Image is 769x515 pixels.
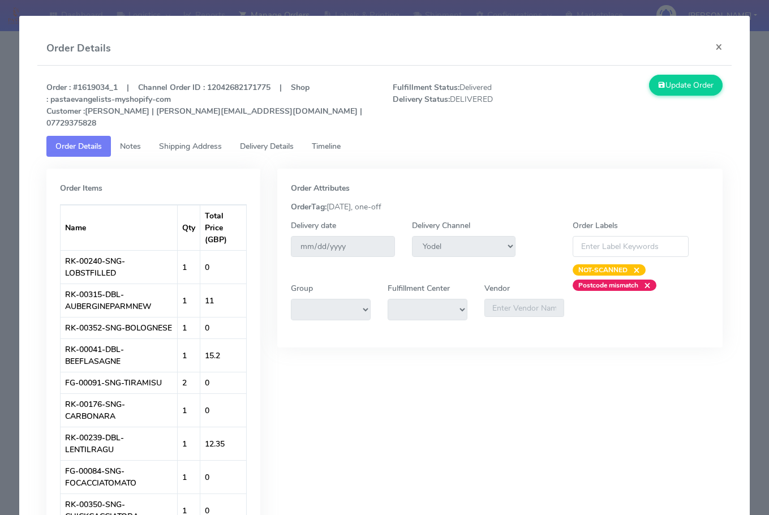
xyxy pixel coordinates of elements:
td: RK-00239-DBL-LENTILRAGU [61,427,178,460]
td: 15.2 [200,338,246,372]
td: 2 [178,372,200,393]
td: 1 [178,284,200,317]
label: Fulfillment Center [388,282,450,294]
td: 1 [178,250,200,284]
label: Order Labels [573,220,618,231]
td: RK-00041-DBL-BEEFLASAGNE [61,338,178,372]
td: 1 [178,427,200,460]
input: Enter Vendor Name [484,299,564,317]
span: × [638,280,651,291]
span: Order Details [55,141,102,152]
strong: Order : #1619034_1 | Channel Order ID : 12042682171775 | Shop : pastaevangelists-myshopify-com [P... [46,82,362,128]
strong: NOT-SCANNED [578,265,628,274]
strong: Order Items [60,183,102,194]
button: Update Order [649,75,723,96]
td: 0 [200,317,246,338]
label: Vendor [484,282,510,294]
span: Shipping Address [159,141,222,152]
td: 12.35 [200,427,246,460]
td: 1 [178,317,200,338]
label: Delivery date [291,220,336,231]
label: Delivery Channel [412,220,470,231]
td: FG-00091-SNG-TIRAMISU [61,372,178,393]
td: FG-00084-SNG-FOCACCIATOMATO [61,460,178,493]
div: [DATE], one-off [282,201,717,213]
strong: Fulfillment Status: [393,82,459,93]
strong: Order Attributes [291,183,350,194]
span: Notes [120,141,141,152]
span: Delivered DELIVERED [384,81,557,129]
strong: Postcode mismatch [578,281,638,290]
td: RK-00176-SNG-CARBONARA [61,393,178,427]
td: 1 [178,393,200,427]
button: Close [706,32,732,62]
strong: Delivery Status: [393,94,450,105]
td: RK-00352-SNG-BOLOGNESE [61,317,178,338]
span: × [628,264,640,276]
strong: Customer : [46,106,85,117]
td: 0 [200,460,246,493]
strong: OrderTag: [291,201,326,212]
td: 0 [200,372,246,393]
ul: Tabs [46,136,722,157]
td: 11 [200,284,246,317]
th: Name [61,205,178,250]
th: Total Price (GBP) [200,205,246,250]
td: 0 [200,250,246,284]
td: RK-00315-DBL-AUBERGINEPARMNEW [61,284,178,317]
th: Qty [178,205,200,250]
td: 1 [178,460,200,493]
td: RK-00240-SNG-LOBSTFILLED [61,250,178,284]
input: Enter Label Keywords [573,236,689,257]
label: Group [291,282,313,294]
span: Timeline [312,141,341,152]
td: 0 [200,393,246,427]
h4: Order Details [46,41,111,56]
span: Delivery Details [240,141,294,152]
td: 1 [178,338,200,372]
